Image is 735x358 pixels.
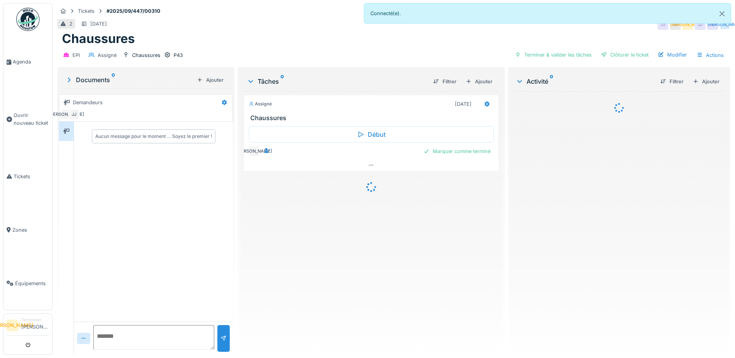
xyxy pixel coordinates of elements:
[73,99,103,106] div: Demandeurs
[12,226,49,234] span: Zones
[550,77,553,86] sup: 0
[713,3,731,24] button: Close
[364,3,732,24] div: Connecté(e).
[247,77,427,86] div: Tâches
[14,112,49,126] span: Ouvrir nouveau ticket
[72,52,80,59] div: EPI
[720,19,730,30] div: [PERSON_NAME]
[132,52,160,59] div: Chaussures
[3,203,52,256] a: Zones
[682,19,693,30] div: [PERSON_NAME]
[69,20,72,28] div: 2
[281,77,284,86] sup: 0
[658,19,668,30] div: JJ
[15,280,49,287] span: Équipements
[249,126,494,143] div: Début
[98,52,117,59] div: Assigné
[516,77,654,86] div: Activité
[690,76,723,87] div: Ajouter
[250,114,495,122] h3: Chaussures
[3,256,52,310] a: Équipements
[430,76,460,87] div: Filtrer
[512,50,595,60] div: Terminer & valider les tâches
[657,76,687,87] div: Filtrer
[174,52,183,59] div: P43
[655,50,690,60] div: Modifier
[90,20,107,28] div: [DATE]
[13,58,49,65] span: Agenda
[693,50,727,61] div: Actions
[249,101,272,107] div: Assigné
[695,19,706,30] div: JJ
[598,50,652,60] div: Clôturer le ticket
[463,76,496,87] div: Ajouter
[7,320,18,331] li: [PERSON_NAME]
[3,89,52,150] a: Ouvrir nouveau ticket
[7,317,49,336] a: [PERSON_NAME] Technicien[PERSON_NAME]
[455,100,472,108] div: [DATE]
[14,173,49,180] span: Tickets
[16,8,40,31] img: Badge_color-CXgf-gQk.svg
[61,109,72,120] div: [PERSON_NAME]
[420,146,494,157] div: Marquer comme terminé
[21,317,49,323] div: Technicien
[95,133,212,140] div: Aucun message pour le moment … Soyez le premier !
[103,7,164,15] strong: #2025/09/447/00310
[194,75,227,85] div: Ajouter
[3,35,52,89] a: Agenda
[3,150,52,203] a: Tickets
[62,31,135,46] h1: Chaussures
[69,109,79,120] div: JJ
[112,75,115,84] sup: 0
[78,7,95,15] div: Tickets
[65,75,194,84] div: Documents
[21,317,49,334] li: [PERSON_NAME]
[249,146,260,157] div: [PERSON_NAME]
